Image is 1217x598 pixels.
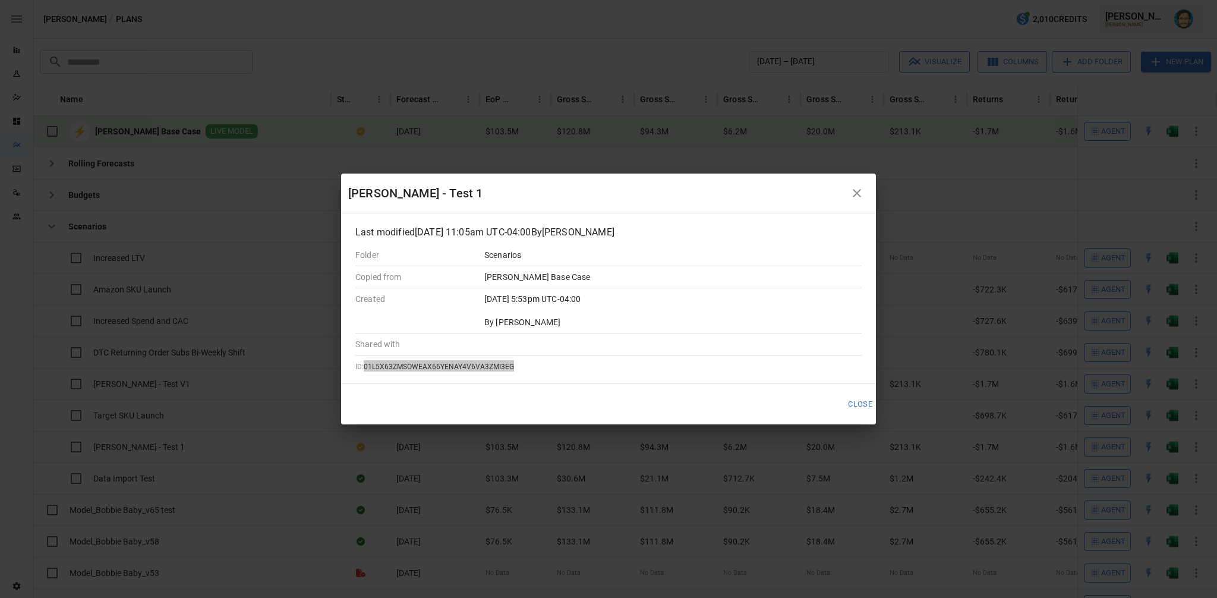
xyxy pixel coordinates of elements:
p: Folder [355,249,475,261]
p: [PERSON_NAME] Base Case [484,271,733,283]
p: Last modified [DATE] 11:05am UTC-04:00 By [PERSON_NAME] [355,225,862,240]
p: [DATE] 5:53pm UTC-04:00 [484,293,733,305]
p: Created [355,293,475,305]
p: By [PERSON_NAME] [484,316,733,328]
p: Copied from [355,271,475,283]
div: [PERSON_NAME] - Test 1 [348,184,845,203]
p: Shared with [355,338,475,350]
button: Close [840,394,880,414]
p: Scenarios [484,249,733,261]
span: ID: 01L5X63ZMSOWEAX66YENAY4V6VA3ZMI3EG [355,363,514,371]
